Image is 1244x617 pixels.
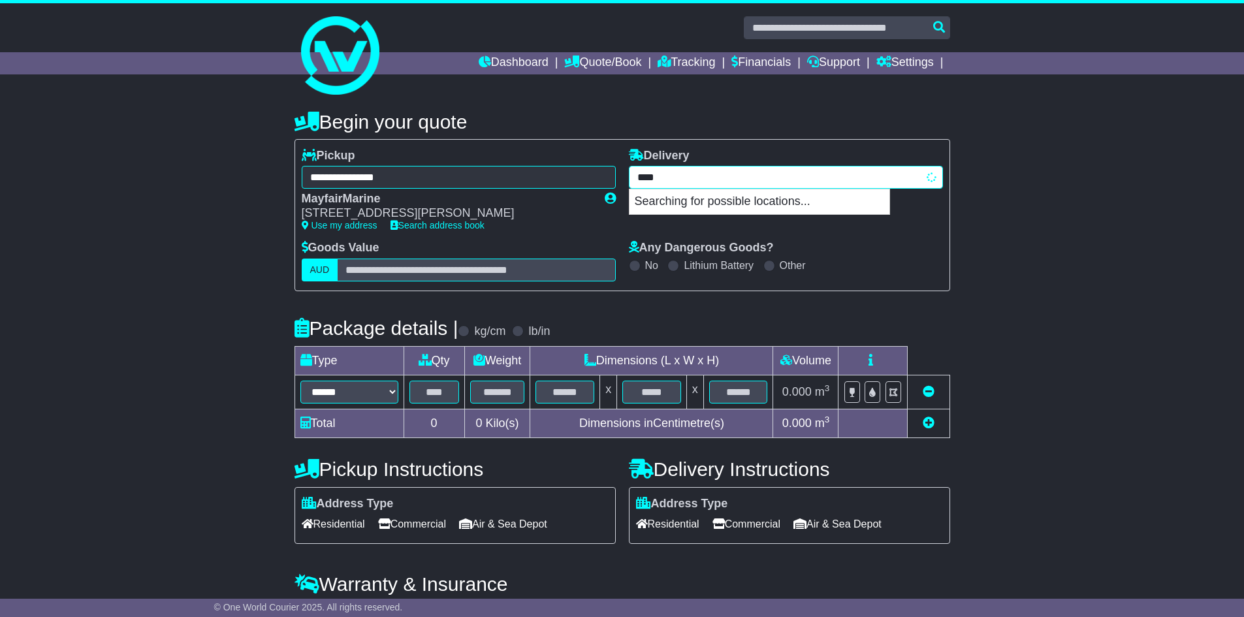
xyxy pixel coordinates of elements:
span: Commercial [712,514,780,534]
span: © One World Courier 2025. All rights reserved. [214,602,403,612]
label: Pickup [302,149,355,163]
label: Address Type [636,497,728,511]
label: AUD [302,259,338,281]
label: Address Type [302,497,394,511]
p: Searching for possible locations... [630,189,889,214]
label: lb/in [528,324,550,339]
label: Any Dangerous Goods? [629,241,774,255]
label: No [645,259,658,272]
a: Settings [876,52,934,74]
a: Support [807,52,860,74]
h4: Pickup Instructions [295,458,616,480]
span: 0 [475,417,482,430]
h4: Delivery Instructions [629,458,950,480]
h4: Begin your quote [295,111,950,133]
span: m [815,385,830,398]
label: Goods Value [302,241,379,255]
span: Air & Sea Depot [459,514,547,534]
h4: Package details | [295,317,458,339]
td: Weight [464,346,530,375]
a: Use my address [302,220,377,230]
td: x [600,375,617,409]
a: Dashboard [479,52,549,74]
a: Tracking [658,52,715,74]
td: Kilo(s) [464,409,530,437]
td: Dimensions in Centimetre(s) [530,409,773,437]
span: 0.000 [782,385,812,398]
a: Remove this item [923,385,934,398]
span: Residential [302,514,365,534]
a: Financials [731,52,791,74]
label: kg/cm [474,324,505,339]
div: [STREET_ADDRESS][PERSON_NAME] [302,206,592,221]
label: Delivery [629,149,690,163]
td: 0 [404,409,464,437]
td: x [686,375,703,409]
td: Volume [773,346,838,375]
a: Search address book [391,220,485,230]
span: 0.000 [782,417,812,430]
a: Add new item [923,417,934,430]
sup: 3 [825,383,830,393]
td: Total [295,409,404,437]
div: MayfairMarine [302,192,592,206]
label: Lithium Battery [684,259,754,272]
typeahead: Please provide city [629,166,943,189]
span: Residential [636,514,699,534]
td: Dimensions (L x W x H) [530,346,773,375]
span: Air & Sea Depot [793,514,882,534]
sup: 3 [825,415,830,424]
span: m [815,417,830,430]
h4: Warranty & Insurance [295,573,950,595]
a: Quote/Book [564,52,641,74]
td: Type [295,346,404,375]
span: Commercial [378,514,446,534]
label: Other [780,259,806,272]
td: Qty [404,346,464,375]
